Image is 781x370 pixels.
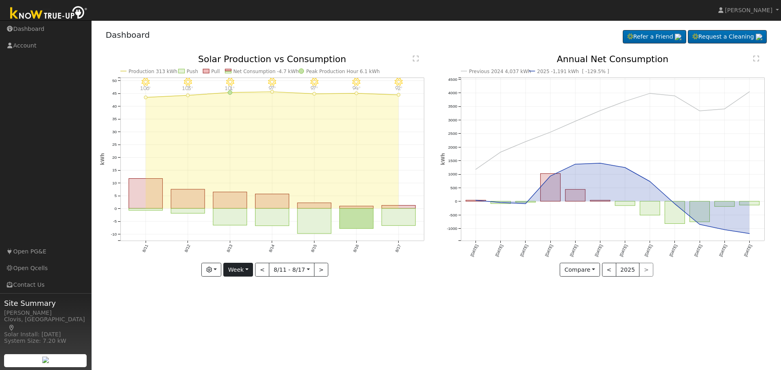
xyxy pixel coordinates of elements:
[673,202,676,206] circle: onclick=""
[469,244,479,257] text: [DATE]
[690,201,710,222] rect: onclick=""
[725,7,772,13] span: [PERSON_NAME]
[395,78,403,86] i: 8/17 - Clear
[382,206,415,209] rect: onclick=""
[355,92,358,95] circle: onclick=""
[255,209,289,226] rect: onclick=""
[748,90,751,93] circle: onclick=""
[624,100,627,103] circle: onclick=""
[491,201,510,204] rect: onclick=""
[756,34,762,40] img: retrieve
[675,34,681,40] img: retrieve
[268,244,275,253] text: 8/14
[499,151,502,154] circle: onclick=""
[310,78,319,86] i: 8/15 - Clear
[113,219,117,224] text: -5
[8,325,15,331] a: Map
[541,174,561,201] rect: onclick=""
[265,86,279,91] p: 97°
[549,131,552,134] circle: onclick=""
[469,69,531,74] text: Previous 2024 4,037 kWh
[112,143,117,147] text: 25
[144,96,147,99] circle: onclick=""
[623,30,686,44] a: Refer a Friend
[499,201,502,204] circle: onclick=""
[688,30,767,44] a: Request a Cleaning
[228,91,232,95] circle: onclick=""
[255,194,289,209] rect: onclick=""
[619,244,628,257] text: [DATE]
[753,55,759,62] text: 
[112,104,117,108] text: 40
[740,201,759,206] rect: onclick=""
[599,109,602,113] circle: onclick=""
[4,309,87,317] div: [PERSON_NAME]
[129,69,177,74] text: Production 313 kWh
[723,228,726,232] circle: onclick=""
[669,244,678,257] text: [DATE]
[449,213,457,217] text: -500
[297,209,331,234] rect: onclick=""
[495,244,504,257] text: [DATE]
[616,263,640,277] button: 2025
[112,91,117,96] text: 45
[450,186,457,190] text: 500
[718,244,728,257] text: [DATE]
[640,201,660,215] rect: onclick=""
[138,86,153,91] p: 106°
[448,104,458,109] text: 3500
[211,69,220,74] text: Pull
[397,93,400,97] circle: onclick=""
[723,107,726,110] circle: onclick=""
[448,145,458,149] text: 2000
[448,158,458,163] text: 1500
[312,92,316,95] circle: onclick=""
[615,201,635,206] rect: onclick=""
[349,86,364,91] p: 94°
[129,179,162,209] rect: onclick=""
[448,77,458,82] text: 4500
[184,78,192,86] i: 8/12 - Clear
[455,199,457,203] text: 0
[213,192,247,209] rect: onclick=""
[307,86,321,91] p: 97°
[743,244,753,257] text: [DATE]
[226,78,234,86] i: 8/13 - Clear
[537,69,609,74] text: 2025 -1,191 kWh [ -129.5% ]
[694,244,703,257] text: [DATE]
[352,78,360,86] i: 8/16 - Clear
[114,206,117,211] text: 0
[673,94,676,97] circle: onclick=""
[569,244,578,257] text: [DATE]
[644,244,653,257] text: [DATE]
[698,109,701,113] circle: onclick=""
[748,232,751,235] circle: onclick=""
[715,201,735,207] rect: onclick=""
[268,78,276,86] i: 8/14 - Clear
[590,200,610,201] rect: onclick=""
[255,263,269,277] button: <
[213,209,247,225] rect: onclick=""
[42,357,49,363] img: retrieve
[129,209,162,211] rect: onclick=""
[112,117,117,121] text: 35
[223,86,237,91] p: 101°
[6,4,92,23] img: Know True-Up
[223,263,253,277] button: Week
[448,118,458,122] text: 3000
[226,244,233,253] text: 8/13
[352,244,360,253] text: 8/16
[474,168,478,171] circle: onclick=""
[112,78,117,83] text: 50
[382,209,415,226] rect: onclick=""
[474,199,478,202] circle: onclick=""
[340,206,373,209] rect: onclick=""
[448,131,458,136] text: 2500
[114,194,117,198] text: 5
[447,226,457,231] text: -1000
[171,189,205,208] rect: onclick=""
[4,330,87,339] div: Solar Install: [DATE]
[448,172,458,177] text: 1000
[4,298,87,309] span: Site Summary
[624,166,627,169] circle: onclick=""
